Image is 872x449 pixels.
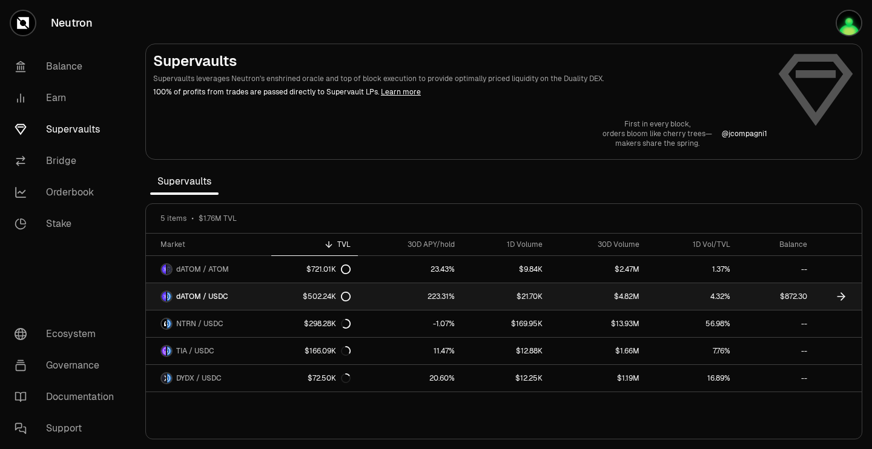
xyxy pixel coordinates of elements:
span: Supervaults [150,169,219,194]
span: $1.76M TVL [199,214,237,223]
a: $1.66M [550,338,647,364]
span: dATOM / ATOM [176,264,229,274]
div: $166.09K [305,346,351,356]
span: NTRN / USDC [176,319,223,329]
a: $721.01K [271,256,358,283]
a: $4.82M [550,283,647,310]
a: 23.43% [358,256,462,283]
img: NTRN Logo [162,319,166,329]
img: DYDX Logo [162,373,166,383]
div: 30D APY/hold [365,240,455,249]
a: Learn more [381,87,421,97]
a: 1.37% [647,256,738,283]
a: Balance [5,51,131,82]
div: Market [160,240,264,249]
div: 1D Volume [469,240,543,249]
div: $298.28K [304,319,351,329]
a: $1.19M [550,365,647,392]
a: 223.31% [358,283,462,310]
a: -1.07% [358,310,462,337]
img: USDC Logo [167,373,171,383]
a: 16.89% [647,365,738,392]
div: 1D Vol/TVL [654,240,730,249]
img: USDC Logo [167,292,171,301]
a: Ecosystem [5,318,131,350]
a: $12.88K [462,338,550,364]
a: -- [738,338,815,364]
img: TIA Logo [162,346,166,356]
p: orders bloom like cherry trees— [603,129,712,139]
a: $2.47M [550,256,647,283]
p: First in every block, [603,119,712,129]
a: 20.60% [358,365,462,392]
img: Atom Staking [837,11,861,35]
img: USDC Logo [167,319,171,329]
a: Stake [5,208,131,240]
a: $166.09K [271,338,358,364]
p: makers share the spring. [603,139,712,148]
a: Earn [5,82,131,114]
h2: Supervaults [153,51,767,71]
img: USDC Logo [167,346,171,356]
img: dATOM Logo [162,264,166,274]
img: dATOM Logo [162,292,166,301]
a: Documentation [5,381,131,413]
a: $12.25K [462,365,550,392]
a: Orderbook [5,177,131,208]
a: $169.95K [462,310,550,337]
a: $502.24K [271,283,358,310]
div: Balance [745,240,808,249]
a: @jcompagni1 [722,129,767,139]
a: -- [738,256,815,283]
span: DYDX / USDC [176,373,222,383]
p: 100% of profits from trades are passed directly to Supervault LPs. [153,87,767,97]
a: Bridge [5,145,131,177]
div: 30D Volume [557,240,639,249]
a: -- [738,310,815,337]
a: 11.47% [358,338,462,364]
div: $721.01K [306,264,351,274]
a: dATOM LogoUSDC LogodATOM / USDC [146,283,271,310]
a: $298.28K [271,310,358,337]
a: NTRN LogoUSDC LogoNTRN / USDC [146,310,271,337]
a: $21.70K [462,283,550,310]
a: $872.30 [738,283,815,310]
div: $502.24K [303,292,351,301]
a: Support [5,413,131,444]
a: -- [738,365,815,392]
a: First in every block,orders bloom like cherry trees—makers share the spring. [603,119,712,148]
a: TIA LogoUSDC LogoTIA / USDC [146,338,271,364]
a: 7.76% [647,338,738,364]
span: dATOM / USDC [176,292,228,301]
p: Supervaults leverages Neutron's enshrined oracle and top of block execution to provide optimally ... [153,73,767,84]
img: ATOM Logo [167,264,171,274]
a: DYDX LogoUSDC LogoDYDX / USDC [146,365,271,392]
span: 5 items [160,214,187,223]
a: $9.84K [462,256,550,283]
div: $72.50K [308,373,351,383]
p: @ jcompagni1 [722,129,767,139]
a: dATOM LogoATOM LogodATOM / ATOM [146,256,271,283]
div: TVL [279,240,351,249]
a: $13.93M [550,310,647,337]
a: 4.32% [647,283,738,310]
a: Governance [5,350,131,381]
a: Supervaults [5,114,131,145]
a: 56.98% [647,310,738,337]
span: TIA / USDC [176,346,214,356]
a: $72.50K [271,365,358,392]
